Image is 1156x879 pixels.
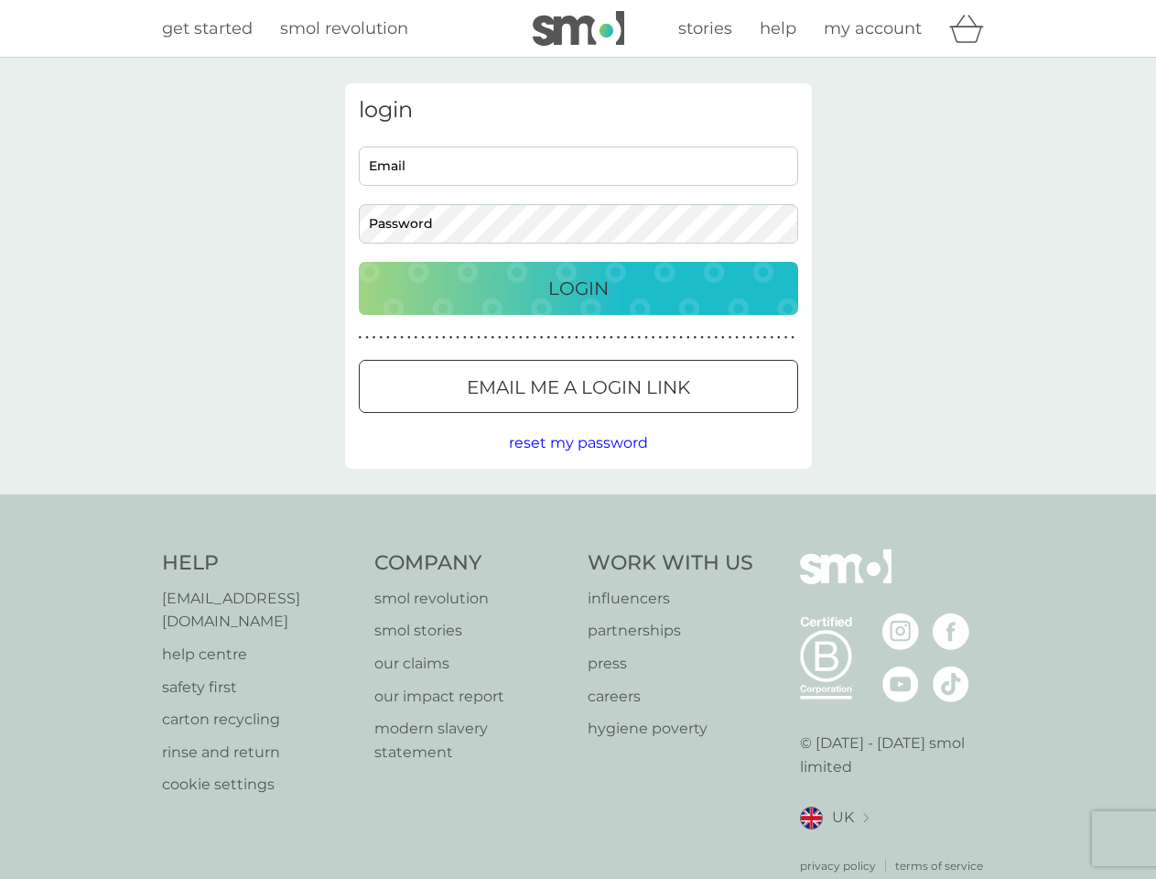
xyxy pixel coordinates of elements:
[589,333,592,342] p: ●
[575,333,578,342] p: ●
[895,857,983,874] a: terms of service
[721,333,725,342] p: ●
[533,11,624,46] img: smol
[394,333,397,342] p: ●
[509,431,648,455] button: reset my password
[477,333,481,342] p: ●
[638,333,642,342] p: ●
[658,333,662,342] p: ●
[588,717,753,741] a: hygiene poverty
[374,717,569,764] a: modern slavery statement
[588,587,753,611] a: influencers
[484,333,488,342] p: ●
[933,666,969,702] img: visit the smol Tiktok page
[582,333,586,342] p: ●
[554,333,557,342] p: ●
[750,333,753,342] p: ●
[617,333,621,342] p: ●
[784,333,788,342] p: ●
[526,333,530,342] p: ●
[519,333,523,342] p: ●
[162,741,357,765] p: rinse and return
[791,333,794,342] p: ●
[800,857,876,874] a: privacy policy
[386,333,390,342] p: ●
[800,549,891,612] img: smol
[561,333,565,342] p: ●
[533,333,536,342] p: ●
[824,16,922,42] a: my account
[596,333,600,342] p: ●
[491,333,494,342] p: ●
[673,333,676,342] p: ●
[456,333,459,342] p: ●
[470,333,474,342] p: ●
[588,652,753,676] p: press
[162,643,357,667] a: help centre
[700,333,704,342] p: ●
[374,587,569,611] a: smol revolution
[756,333,760,342] p: ●
[933,613,969,650] img: visit the smol Facebook page
[800,732,995,778] p: © [DATE] - [DATE] smol limited
[505,333,509,342] p: ●
[449,333,453,342] p: ●
[742,333,746,342] p: ●
[400,333,404,342] p: ●
[832,806,854,830] span: UK
[882,613,919,650] img: visit the smol Instagram page
[374,685,569,709] a: our impact report
[882,666,919,702] img: visit the smol Youtube page
[467,373,690,402] p: Email me a login link
[679,333,683,342] p: ●
[512,333,515,342] p: ●
[735,333,739,342] p: ●
[652,333,655,342] p: ●
[509,434,648,451] span: reset my password
[374,619,569,643] a: smol stories
[162,773,357,797] p: cookie settings
[694,333,697,342] p: ●
[373,333,376,342] p: ●
[602,333,606,342] p: ●
[686,333,690,342] p: ●
[162,18,253,38] span: get started
[763,333,767,342] p: ●
[435,333,438,342] p: ●
[280,16,408,42] a: smol revolution
[359,360,798,413] button: Email me a login link
[588,685,753,709] p: careers
[498,333,502,342] p: ●
[708,333,711,342] p: ●
[428,333,432,342] p: ●
[359,333,362,342] p: ●
[644,333,648,342] p: ●
[540,333,544,342] p: ●
[162,549,357,578] h4: Help
[588,549,753,578] h4: Work With Us
[631,333,634,342] p: ●
[729,333,732,342] p: ●
[280,18,408,38] span: smol revolution
[800,807,823,830] img: UK flag
[863,813,869,823] img: select a new location
[665,333,669,342] p: ●
[777,333,781,342] p: ●
[588,619,753,643] p: partnerships
[407,333,411,342] p: ●
[162,587,357,634] a: [EMAIL_ADDRESS][DOMAIN_NAME]
[359,97,798,124] h3: login
[162,708,357,732] a: carton recycling
[678,18,732,38] span: stories
[610,333,613,342] p: ●
[463,333,467,342] p: ●
[365,333,369,342] p: ●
